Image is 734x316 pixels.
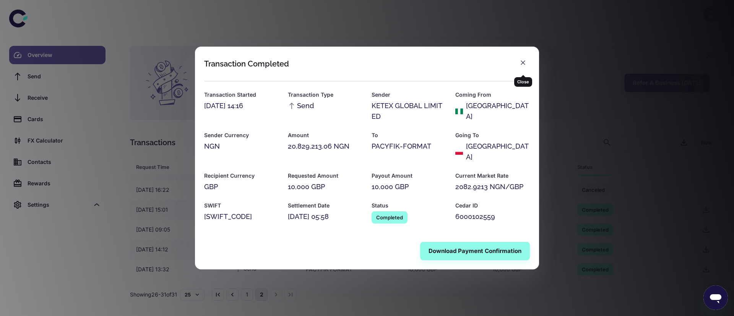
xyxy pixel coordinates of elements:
div: 10,000 GBP [288,181,362,192]
h6: Current Market Rate [455,172,530,180]
h6: To [372,131,446,139]
div: [SWIFT_CODE] [204,211,279,222]
div: Transaction Completed [204,59,289,68]
h6: Sender [372,91,446,99]
div: 6000102559 [455,211,530,222]
div: GBP [204,181,279,192]
span: Send [288,100,314,111]
div: KETEX GLOBAL LIMITED [372,100,446,122]
h6: Settlement Date [288,201,362,210]
div: Close [514,77,532,87]
div: [GEOGRAPHIC_DATA] [466,141,530,162]
h6: Payout Amount [372,172,446,180]
h6: Amount [288,131,362,139]
div: 20,829,213.06 NGN [288,141,362,152]
h6: SWIFT [204,201,279,210]
div: NGN [204,141,279,152]
div: 10,000 GBP [372,181,446,192]
div: PACYFIK-FORMAT [372,141,446,152]
span: Completed [372,214,408,221]
h6: Requested Amount [288,172,362,180]
div: 2082.9213 NGN/GBP [455,181,530,192]
div: [GEOGRAPHIC_DATA] [466,100,530,122]
div: [DATE] 05:58 [288,211,362,222]
h6: Transaction Type [288,91,362,99]
div: [DATE] 14:16 [204,100,279,111]
h6: Cedar ID [455,201,530,210]
h6: Coming From [455,91,530,99]
h6: Recipient Currency [204,172,279,180]
iframe: Button to launch messaging window [703,285,728,310]
h6: Transaction Started [204,91,279,99]
h6: Status [372,201,446,210]
h6: Sender Currency [204,131,279,139]
h6: Going To [455,131,530,139]
button: Download Payment Confirmation [420,242,530,260]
